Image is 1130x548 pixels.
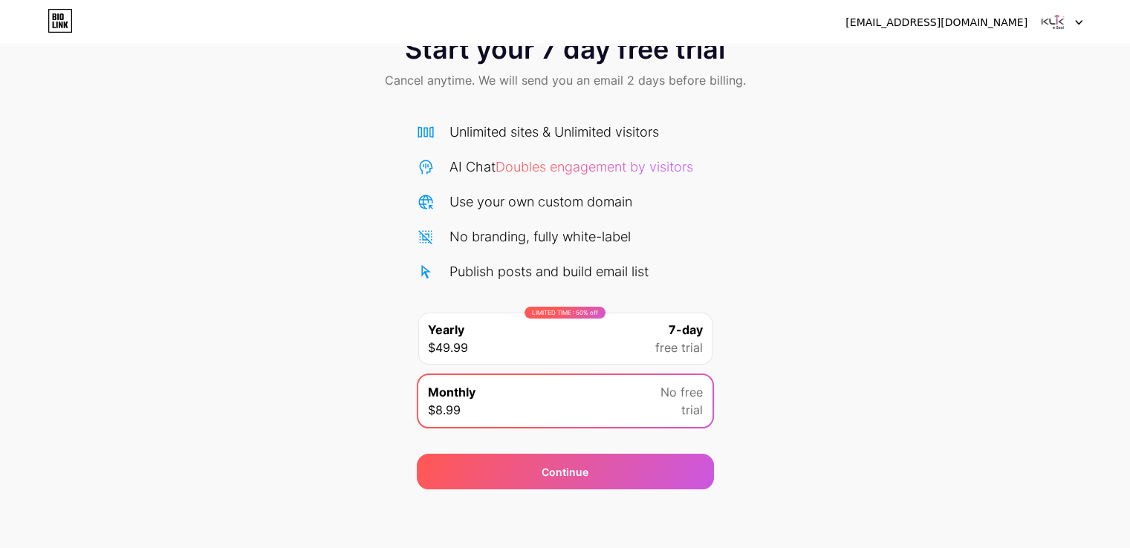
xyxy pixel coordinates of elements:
[428,383,475,401] span: Monthly
[669,321,703,339] span: 7-day
[525,307,605,319] div: LIMITED TIME : 50% off
[655,339,703,356] span: free trial
[1039,8,1067,36] img: klikeseal
[845,15,1027,30] div: [EMAIL_ADDRESS][DOMAIN_NAME]
[405,34,725,64] span: Start your 7 day free trial
[449,122,659,142] div: Unlimited sites & Unlimited visitors
[428,339,468,356] span: $49.99
[681,401,703,419] span: trial
[385,71,746,89] span: Cancel anytime. We will send you an email 2 days before billing.
[496,159,693,174] span: Doubles engagement by visitors
[449,192,632,212] div: Use your own custom domain
[449,226,631,247] div: No branding, fully white-label
[449,261,649,281] div: Publish posts and build email list
[660,383,703,401] span: No free
[542,464,588,480] div: Continue
[449,157,693,177] div: AI Chat
[428,401,461,419] span: $8.99
[428,321,464,339] span: Yearly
